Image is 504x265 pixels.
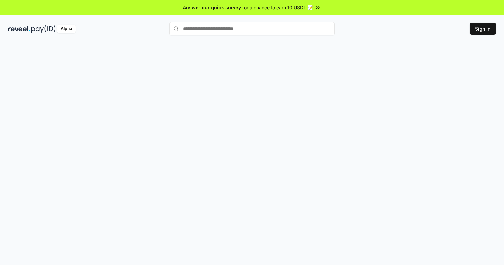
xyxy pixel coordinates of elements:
span: for a chance to earn 10 USDT 📝 [242,4,313,11]
div: Alpha [57,25,76,33]
button: Sign In [470,23,496,35]
img: pay_id [31,25,56,33]
span: Answer our quick survey [183,4,241,11]
img: reveel_dark [8,25,30,33]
